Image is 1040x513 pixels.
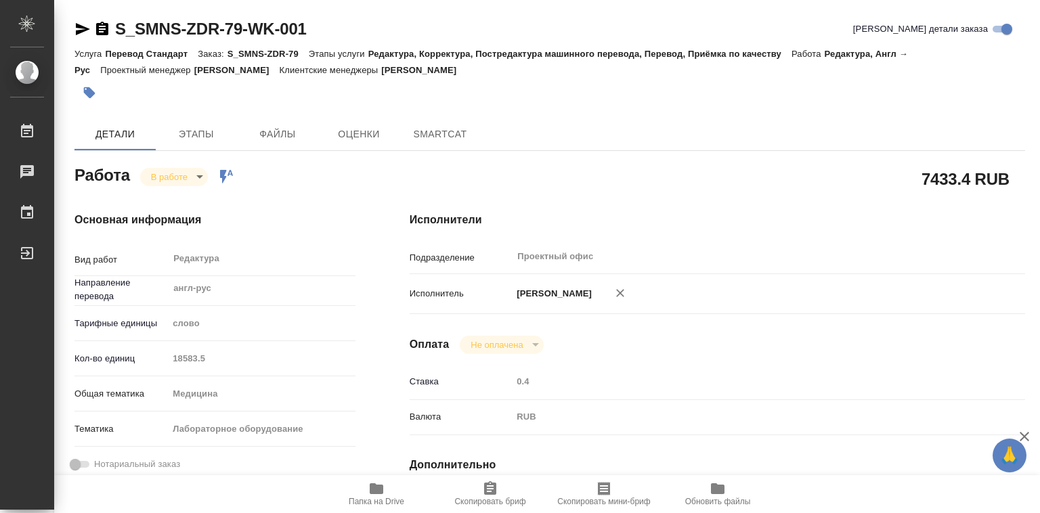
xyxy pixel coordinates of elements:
p: Проектный менеджер [100,65,194,75]
p: Заказ: [198,49,227,59]
span: Оценки [326,126,391,143]
h4: Основная информация [74,212,355,228]
a: S_SMNS-ZDR-79-WK-001 [115,20,307,38]
button: Папка на Drive [320,475,433,513]
div: Медицина [168,382,355,405]
p: Вид работ [74,253,168,267]
p: Клиентские менеджеры [280,65,382,75]
div: В работе [140,168,208,186]
p: Кол-во единиц [74,352,168,365]
h2: 7433.4 RUB [922,167,1010,190]
p: Валюта [410,410,513,424]
span: Нотариальный заказ [94,458,180,471]
span: 🙏 [998,441,1021,470]
h4: Оплата [410,336,450,353]
button: Не оплачена [467,339,527,351]
p: S_SMNS-ZDR-79 [227,49,309,59]
p: Направление перевода [74,276,168,303]
button: Скопировать мини-бриф [547,475,661,513]
span: Файлы [245,126,310,143]
h4: Исполнители [410,212,1025,228]
span: Скопировать бриф [454,497,525,506]
span: Этапы [164,126,229,143]
div: В работе [460,336,543,354]
button: Скопировать бриф [433,475,547,513]
p: Подразделение [410,251,513,265]
h2: Работа [74,162,130,186]
p: Тарифные единицы [74,317,168,330]
button: Удалить исполнителя [605,278,635,308]
p: Работа [792,49,825,59]
p: Ставка [410,375,513,388]
p: Редактура, Корректура, Постредактура машинного перевода, Перевод, Приёмка по качеству [368,49,792,59]
p: Общая тематика [74,387,168,401]
input: Пустое поле [512,372,974,391]
button: 🙏 [993,439,1026,472]
p: Исполнитель [410,287,513,300]
p: Услуга [74,49,105,59]
span: Папка на Drive [349,497,404,506]
div: Лабораторное оборудование [168,418,355,441]
button: Скопировать ссылку [94,21,110,37]
div: RUB [512,405,974,428]
p: [PERSON_NAME] [194,65,280,75]
span: SmartCat [408,126,473,143]
input: Пустое поле [168,349,355,368]
h4: Дополнительно [410,457,1025,473]
p: [PERSON_NAME] [512,287,592,300]
div: слово [168,312,355,335]
button: Обновить файлы [661,475,775,513]
p: Перевод Стандарт [105,49,198,59]
button: Скопировать ссылку для ЯМессенджера [74,21,91,37]
span: Детали [83,126,148,143]
span: Скопировать мини-бриф [557,497,650,506]
button: Добавить тэг [74,78,104,108]
p: Этапы услуги [309,49,368,59]
span: Обновить файлы [685,497,751,506]
span: [PERSON_NAME] детали заказа [853,22,988,36]
button: В работе [147,171,192,183]
p: Тематика [74,422,168,436]
p: [PERSON_NAME] [381,65,467,75]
